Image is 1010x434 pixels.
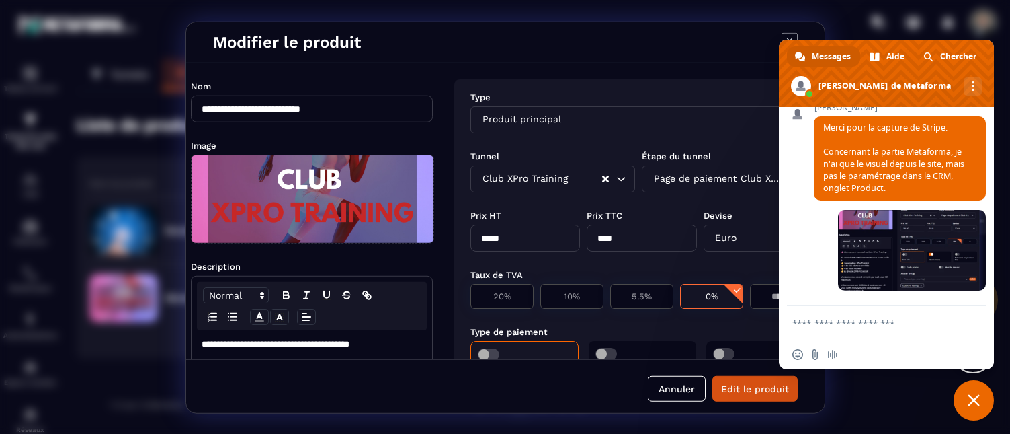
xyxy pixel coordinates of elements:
[814,103,986,112] span: [PERSON_NAME]
[564,112,791,126] input: Search for option
[810,349,820,360] span: Envoyer un fichier
[792,349,803,360] span: Insérer un emoji
[823,122,964,194] span: Merci pour la capture de Stripe. Concernant la partie Metaforma, je n'ai que le visuel depuis le ...
[648,375,706,401] button: Annuler
[650,171,784,186] span: Page de paiement Club XPro Training
[470,92,491,102] label: Type
[703,210,732,220] label: Devise
[964,77,982,96] div: Autres canaux
[213,32,361,51] h4: Modifier le produit
[915,46,986,67] div: Chercher
[787,46,860,67] div: Messages
[191,261,241,271] label: Description
[642,165,806,192] div: Search for option
[479,171,571,186] span: Club XPro Training
[712,230,739,245] span: Euro
[954,380,994,421] div: Fermer le chat
[548,291,596,301] p: 10%
[703,224,812,251] div: Search for option
[191,140,216,150] label: Image
[602,174,609,184] button: Clear Selected
[470,106,813,133] div: Search for option
[861,46,914,67] div: Aide
[470,326,548,336] label: Type de paiement
[470,151,499,161] label: Tunnel
[886,46,904,67] span: Aide
[191,81,211,91] label: Nom
[739,230,790,245] input: Search for option
[479,112,564,126] span: Produit principal
[470,210,501,220] label: Prix HT
[470,165,635,192] div: Search for option
[587,210,622,220] label: Prix TTC
[687,291,736,301] p: 0%
[478,291,526,301] p: 20%
[940,46,976,67] span: Chercher
[792,318,951,330] textarea: Entrez votre message...
[812,46,851,67] span: Messages
[470,269,523,279] label: Taux de TVA
[827,349,838,360] span: Message audio
[618,291,666,301] p: 5.5%
[642,151,711,161] label: Étape du tunnel
[712,375,798,401] button: Edit le produit
[571,171,601,186] input: Search for option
